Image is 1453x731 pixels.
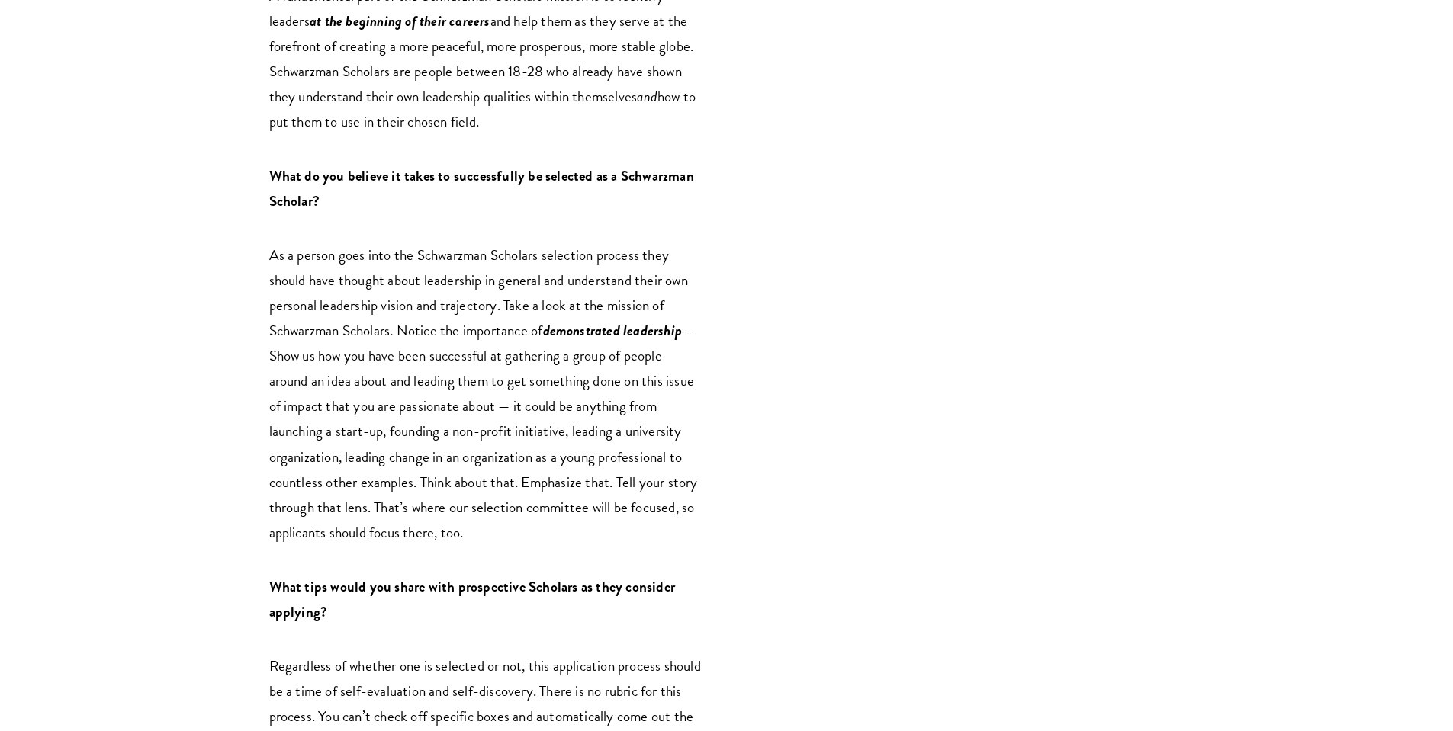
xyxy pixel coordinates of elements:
[543,319,693,341] span: demonstrated leadership –
[269,576,676,623] span: What tips would you share with prospective Scholars as they consider applying?
[269,471,698,543] span: Think about that. Emphasize that. Tell your story through that lens. That’s where our selection c...
[269,244,688,341] span: As a person goes into the Schwarzman Scholars selection process they should have thought about le...
[310,10,490,32] span: at the beginning of their careers
[269,10,694,107] span: and help them as they serve at the forefront of creating a more peaceful, more prosperous, more s...
[269,165,694,212] span: What do you believe it takes to successfully be selected as a Schwarzman Scholar?
[269,345,695,492] span: Show us how you have been successful at gathering a group of people around an idea about and lead...
[637,85,657,107] span: and
[269,85,696,133] span: how to put them to use in their chosen field.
